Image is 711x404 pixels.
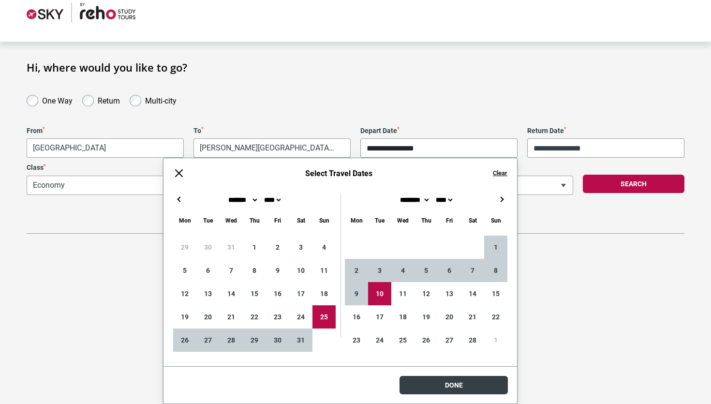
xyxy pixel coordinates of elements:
div: 11 [312,259,336,282]
div: 21 [220,305,243,329]
span: Melbourne, Australia [27,138,184,158]
div: 14 [220,282,243,305]
div: 31 [289,329,312,352]
div: Saturday [461,215,484,226]
div: 3 [289,236,312,259]
label: Return [98,94,120,105]
div: Thursday [415,215,438,226]
label: To [193,127,351,135]
label: Multi-city [145,94,177,105]
div: 19 [415,305,438,329]
div: 18 [312,282,336,305]
div: 15 [243,282,266,305]
button: Search [583,175,684,193]
div: 2 [266,236,289,259]
div: 1 [243,236,266,259]
div: 24 [368,329,391,352]
div: Sunday [484,215,507,226]
span: Economy [27,176,295,195]
div: Tuesday [196,215,220,226]
div: 16 [266,282,289,305]
div: 11 [391,282,415,305]
div: 29 [173,236,196,259]
div: 20 [438,305,461,329]
button: Done [400,376,508,394]
label: From [27,127,184,135]
div: 5 [415,259,438,282]
div: 30 [196,236,220,259]
span: Melbourne, Australia [27,139,183,157]
div: 8 [484,259,507,282]
div: 18 [391,305,415,329]
div: 7 [220,259,243,282]
div: 29 [243,329,266,352]
label: One Way [42,94,73,105]
div: 14 [461,282,484,305]
label: Return Date [527,127,684,135]
div: 17 [289,282,312,305]
div: 30 [266,329,289,352]
div: 26 [415,329,438,352]
div: 22 [243,305,266,329]
div: 13 [438,282,461,305]
div: 16 [345,305,368,329]
div: Monday [173,215,196,226]
div: Friday [266,215,289,226]
div: 20 [196,305,220,329]
div: 6 [196,259,220,282]
div: 9 [266,259,289,282]
div: Wednesday [220,215,243,226]
div: 31 [220,236,243,259]
div: 10 [289,259,312,282]
div: Thursday [243,215,266,226]
label: Depart Date [360,127,518,135]
div: 21 [461,305,484,329]
div: 12 [415,282,438,305]
div: 24 [289,305,312,329]
div: 25 [391,329,415,352]
div: 7 [461,259,484,282]
button: → [496,194,507,205]
div: 15 [484,282,507,305]
div: 23 [266,305,289,329]
div: 28 [461,329,484,352]
div: 22 [484,305,507,329]
div: 5 [173,259,196,282]
div: 1 [484,236,507,259]
h6: Select Travel Dates [194,169,483,178]
span: Florence, Italy [193,138,351,158]
div: Wednesday [391,215,415,226]
div: 4 [391,259,415,282]
div: 9 [345,282,368,305]
div: 1 [484,329,507,352]
div: 12 [173,282,196,305]
div: Friday [438,215,461,226]
div: 26 [173,329,196,352]
div: 13 [196,282,220,305]
div: 23 [345,329,368,352]
div: 27 [196,329,220,352]
div: 19 [173,305,196,329]
h1: Hi, where would you like to go? [27,61,684,74]
div: 4 [312,236,336,259]
div: 10 [368,282,391,305]
button: ← [173,194,185,205]
div: Saturday [289,215,312,226]
div: 3 [368,259,391,282]
label: Class [27,164,295,172]
div: 27 [438,329,461,352]
div: Tuesday [368,215,391,226]
div: Sunday [312,215,336,226]
button: Clear [493,169,507,178]
div: 6 [438,259,461,282]
div: 17 [368,305,391,329]
div: 25 [312,305,336,329]
div: 8 [243,259,266,282]
span: Florence, Italy [194,139,350,157]
div: 28 [220,329,243,352]
div: Monday [345,215,368,226]
div: 2 [345,259,368,282]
